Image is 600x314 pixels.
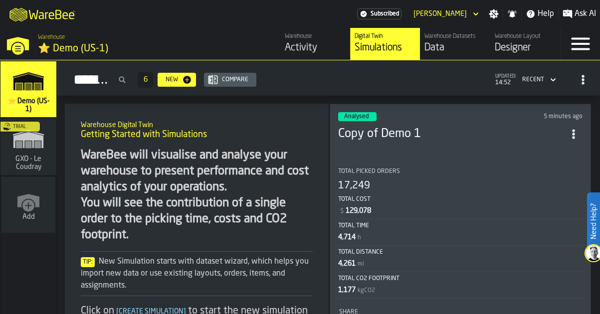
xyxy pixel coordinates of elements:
a: link-to-/wh/i/103622fe-4b04-4da1-b95f-2619b9c959cc/designer [490,28,560,60]
span: updated: [495,74,516,79]
a: link-to-/wh/i/103622fe-4b04-4da1-b95f-2619b9c959cc/simulations [350,28,420,60]
div: Stat Value [338,286,356,294]
a: link-to-/wh/i/103622fe-4b04-4da1-b95f-2619b9c959cc/settings/billing [357,8,401,19]
div: Stat Value [346,207,371,215]
span: Tip: [81,257,95,267]
h2: Sub Title [81,119,313,129]
span: Warehouse [38,34,65,41]
div: Title [338,168,583,175]
div: Stat Value [338,233,356,241]
label: button-toggle-Notifications [503,9,521,19]
span: kgCO2 [358,287,375,294]
div: Total Time [338,222,583,229]
span: 6 [144,76,148,83]
div: Activity [285,41,346,55]
div: Designer [495,41,556,55]
span: ⭐ Demo (US-1) [4,97,52,113]
span: Subscribed [371,10,399,17]
span: mi [358,261,364,268]
div: ⭐ Demo (US-1) [38,42,217,56]
span: h [358,234,361,241]
a: link-to-/wh/i/efd9e906-5eb9-41af-aac9-d3e075764b8d/simulations [0,119,56,177]
div: Menu Subscription [357,8,401,19]
span: Getting Started with Simulations [81,129,207,140]
a: link-to-/wh/new [1,177,55,235]
div: Simulations [355,41,416,55]
a: link-to-/wh/i/103622fe-4b04-4da1-b95f-2619b9c959cc/simulations [0,61,56,119]
div: Stat Value [338,260,356,268]
div: Total Cost [338,196,583,203]
div: DropdownMenuValue-4 [522,76,544,83]
div: Data [424,41,486,55]
div: New [162,76,182,83]
div: Digital Twin [355,33,416,40]
div: ButtonLoadMore-Load More-Prev-First-Last [134,72,158,88]
button: button-Compare [204,73,256,87]
h3: Copy of Demo 1 [338,126,565,142]
a: link-to-/wh/i/103622fe-4b04-4da1-b95f-2619b9c959cc/feed/ [280,28,350,60]
div: Total Distance [338,249,583,256]
span: Ask AI [575,8,596,20]
div: 17,249 [338,179,370,193]
label: button-toggle-Menu [561,28,600,60]
button: button-New [158,73,196,87]
div: DropdownMenuValue-Sandra Alonso [409,8,481,20]
div: title-Getting Started with Simulations [73,112,321,148]
span: Analysed [344,114,369,120]
div: DropdownMenuValue-4 [518,74,558,86]
span: Total Picked Orders [338,168,400,175]
div: DropdownMenuValue-Sandra Alonso [413,10,467,18]
div: stat-Total Picked Orders [338,168,583,299]
div: Compare [218,76,252,83]
label: button-toggle-Ask AI [559,8,600,20]
span: Help [538,8,554,20]
div: Warehouse Layout [495,33,556,40]
div: WareBee will visualise and analyse your warehouse to present performance and cost analytics of yo... [81,148,313,243]
div: Warehouse [285,33,346,40]
span: Trial [13,124,26,130]
div: status-3 2 [338,112,377,121]
label: button-toggle-Help [522,8,558,20]
span: Add [22,213,35,221]
a: link-to-/wh/i/103622fe-4b04-4da1-b95f-2619b9c959cc/data [420,28,490,60]
label: Need Help? [588,193,599,249]
div: Total CO2 Footprint [338,275,583,282]
span: $ [340,208,344,215]
div: Warehouse Datasets [424,33,486,40]
h2: button-Simulations [57,60,600,96]
div: New Simulation starts with dataset wizard, which helps you import new data or use existing layout... [81,256,313,292]
label: button-toggle-Settings [485,9,503,19]
div: Updated: 21/08/2025, 14:48:07 Created: 17/03/2025, 22:24:57 [480,113,583,120]
span: 14:52 [495,79,516,86]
